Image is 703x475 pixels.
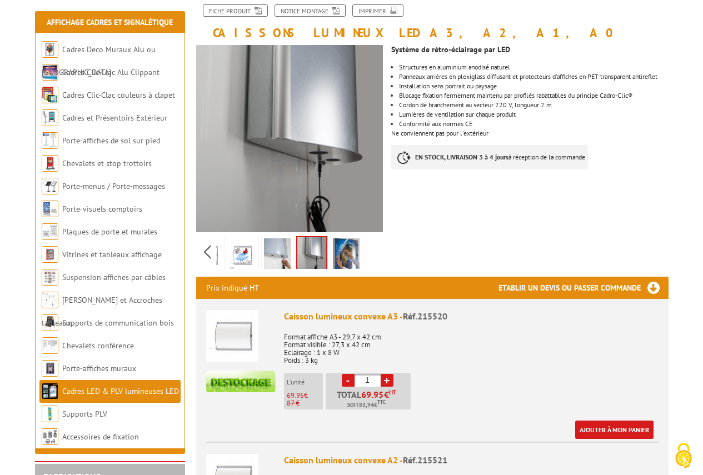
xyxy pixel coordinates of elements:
[42,337,58,354] img: Chevalets conférence
[287,399,323,407] p: 87 €
[297,237,326,272] img: 215520_caissons_lumineux_led_a3_a2_a1_a0_2.jpg
[62,249,162,259] a: Vitrines et tableaux affichage
[62,432,139,442] a: Accessoires de fixation
[62,90,175,100] a: Cadres Clic-Clac couleurs à clapet
[62,363,136,373] a: Porte-affiches muraux
[62,158,152,168] a: Chevalets et stop trottoirs
[284,310,659,323] div: Caisson lumineux convexe A3 -
[42,155,58,172] img: Chevalets et stop trottoirs
[264,238,291,273] img: 215520_caissons_lumineux_led_a3_a2_a1_a0.jpg
[42,295,162,328] a: [PERSON_NAME] et Accroches tableaux
[275,4,346,17] a: Notice Montage
[381,374,393,387] a: +
[399,121,668,127] p: Conformité aux normes CE
[62,113,167,123] a: Cadres et Présentoirs Extérieur
[42,178,58,194] img: Porte-menus / Porte-messages
[399,92,668,99] p: Blocage fixation fermement maintenu par profilés rabattables du principe Cadro-Clic®
[284,326,659,364] p: Format affiche A3 - 29,7 x 42 cm Format visible : 27,3 x 42 cm Eclairage : 1 x 8 W Poids : 3 kg
[62,204,142,214] a: Porte-visuels comptoirs
[42,246,58,263] img: Vitrines et tableaux affichage
[352,4,403,17] a: Imprimer
[62,318,174,328] a: Supports de communication bois
[415,153,508,161] strong: EN STOCK, LIVRAISON 3 à 4 jours
[670,442,697,469] img: Cookies (fenêtre modale)
[347,401,386,409] span: Soit €
[391,46,668,53] p: Système de rétro-éclairage par LED
[42,223,58,240] img: Plaques de porte et murales
[62,67,159,77] a: Cadres Clic-Clac Alu Clippant
[391,145,588,169] p: à réception de la commande
[62,386,179,396] a: Cadres LED & PLV lumineuses LED
[62,341,134,351] a: Chevalets conférence
[42,87,58,103] img: Cadres Clic-Clac couleurs à clapet
[42,360,58,377] img: Porte-affiches muraux
[389,388,396,396] sup: HT
[47,17,173,27] a: Affichage Cadres et Signalétique
[206,371,276,392] img: destockage
[42,41,58,58] img: Cadres Deco Muraux Alu ou Bois
[42,132,58,149] img: Porte-affiches de sol sur pied
[575,421,654,439] a: Ajouter à mon panier
[359,401,374,409] span: 83,94
[42,269,58,286] img: Suspension affiches par câbles
[391,39,676,181] div: Ne conviennent pas pour l'extérieur
[42,109,58,126] img: Cadres et Présentoirs Extérieur
[42,428,58,445] img: Accessoires de fixation
[399,83,668,89] li: Installation sens portrait ou paysage
[342,374,355,387] a: -
[361,390,384,399] span: 69.95
[498,277,669,299] h3: Etablir un devis ou passer commande
[42,383,58,399] img: Cadres LED & PLV lumineuses LED
[62,409,107,419] a: Supports PLV
[664,437,703,475] button: Cookies (fenêtre modale)
[62,181,165,191] a: Porte-menus / Porte-messages
[196,45,383,232] img: 215520_caissons_lumineux_led_a3_a2_a1_a0_2.jpg
[377,399,386,405] sup: TTC
[42,292,58,308] img: Cimaises et Accroches tableaux
[62,227,157,237] a: Plaques de porte et murales
[62,136,160,146] a: Porte-affiches de sol sur pied
[399,111,668,118] li: Lumières de ventilation sur chaque produit
[399,102,668,108] p: Cordon de branchement au secteur 220 V, longueur 2 m
[42,201,58,217] img: Porte-visuels comptoirs
[287,391,304,400] span: 69.95
[287,392,323,399] p: €
[384,390,389,399] span: €
[42,406,58,422] img: Supports PLV
[202,243,212,261] span: Previous
[399,64,668,71] p: Structures en aluminium anodisé naturel
[230,238,256,273] img: affichage_lumineux_215520.gif
[206,310,258,362] img: Caisson lumineux convexe A3
[333,238,360,273] img: 215520_caissons_lumineux_led_a3_a2_a1_a0_3.jpg
[403,454,447,466] span: Réf.215521
[284,454,659,467] div: Caisson lumineux convexe A2 -
[399,73,668,80] p: Panneaux arrières en plexiglass diffusant et protecteurs d'affiches en PET transparent antireflet
[287,378,323,386] p: L'unité
[403,311,447,322] span: Réf.215520
[206,277,259,299] p: Prix indiqué HT
[62,272,166,282] a: Suspension affiches par câbles
[203,4,268,17] a: Fiche produit
[42,44,156,77] a: Cadres Deco Muraux Alu ou [GEOGRAPHIC_DATA]
[328,390,411,409] p: Total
